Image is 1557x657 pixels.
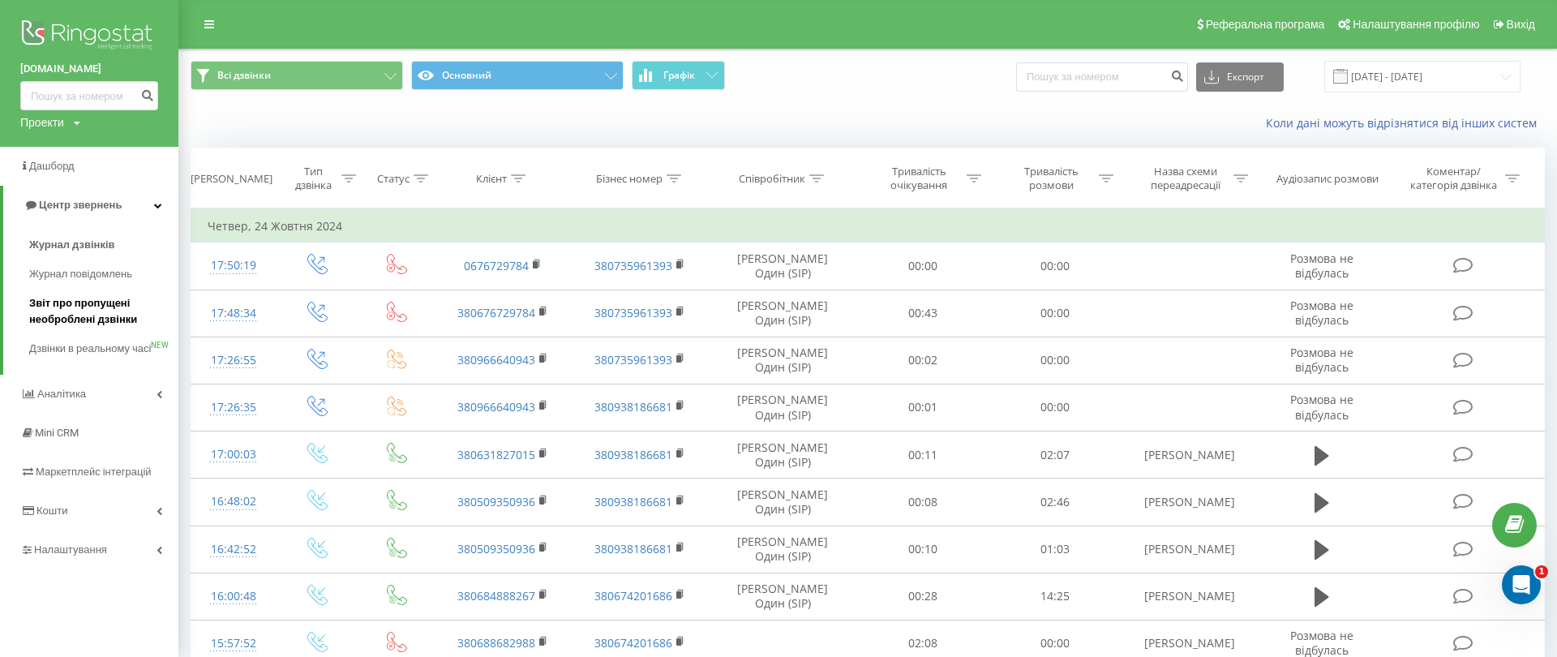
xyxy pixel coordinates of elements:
div: Співробітник [739,172,805,186]
a: 380631827015 [457,447,535,462]
td: 00:00 [989,337,1122,384]
td: 00:11 [857,432,989,479]
td: 01:03 [989,526,1122,573]
a: 380684888267 [457,588,535,603]
input: Пошук за номером [1016,62,1188,92]
td: 00:08 [857,479,989,526]
td: [PERSON_NAME] Один (SIP) [709,243,856,290]
td: [PERSON_NAME] Один (SIP) [709,290,856,337]
input: Пошук за номером [20,81,158,110]
td: 00:00 [857,243,989,290]
span: Центр звернень [39,199,122,211]
span: Дашборд [29,160,75,172]
span: Розмова не відбулась [1290,345,1353,375]
span: Звіт про пропущені необроблені дзвінки [29,295,170,328]
div: 16:00:48 [208,581,259,612]
button: Експорт [1196,62,1284,92]
div: Клієнт [476,172,507,186]
span: Розмова не відбулась [1290,251,1353,281]
a: [DOMAIN_NAME] [20,61,158,77]
div: 17:48:34 [208,298,259,329]
a: 380938186681 [594,447,672,462]
a: 0676729784 [464,258,529,273]
span: Реферальна програма [1206,18,1325,31]
a: 380676729784 [457,305,535,320]
div: Тип дзвінка [290,165,337,192]
td: 00:43 [857,290,989,337]
td: Четвер, 24 Жовтня 2024 [191,210,1545,243]
a: 380509350936 [457,494,535,509]
span: Кошти [36,505,67,517]
td: 00:01 [857,384,989,431]
a: Журнал повідомлень [29,260,178,289]
div: Аудіозапис розмови [1276,172,1379,186]
span: Графік [663,70,695,81]
span: Маркетплейс інтеграцій [36,466,152,478]
td: [PERSON_NAME] Один (SIP) [709,526,856,573]
button: Всі дзвінки [191,61,403,90]
td: 00:00 [989,243,1122,290]
div: Назва схеми переадресації [1143,165,1229,192]
span: Журнал дзвінків [29,237,115,253]
td: [PERSON_NAME] Один (SIP) [709,337,856,384]
a: 380735961393 [594,352,672,367]
a: 380966640943 [457,352,535,367]
div: Коментар/категорія дзвінка [1406,165,1501,192]
span: Налаштування профілю [1353,18,1479,31]
a: Дзвінки в реальному часіNEW [29,334,178,363]
div: 16:42:52 [208,534,259,565]
a: 380688682988 [457,635,535,651]
a: 380509350936 [457,541,535,556]
button: Графік [632,61,725,90]
td: [PERSON_NAME] Один (SIP) [709,432,856,479]
span: Журнал повідомлень [29,266,132,282]
span: 1 [1535,565,1548,578]
td: 02:46 [989,479,1122,526]
div: Тривалість розмови [1008,165,1095,192]
div: Тривалість очікування [876,165,963,192]
a: Звіт про пропущені необроблені дзвінки [29,289,178,334]
td: 00:00 [989,290,1122,337]
a: Коли дані можуть відрізнятися вiд інших систем [1266,115,1545,131]
a: 380966640943 [457,399,535,414]
td: 00:02 [857,337,989,384]
div: 17:50:19 [208,250,259,281]
img: Ringostat logo [20,16,158,57]
div: Статус [377,172,410,186]
span: Розмова не відбулась [1290,392,1353,422]
div: 17:26:35 [208,392,259,423]
td: [PERSON_NAME] Один (SIP) [709,479,856,526]
div: 17:00:03 [208,439,259,470]
button: Основний [411,61,624,90]
a: 380938186681 [594,494,672,509]
a: 380735961393 [594,258,672,273]
td: [PERSON_NAME] Один (SIP) [709,573,856,620]
td: [PERSON_NAME] [1122,432,1259,479]
td: [PERSON_NAME] [1122,479,1259,526]
div: 16:48:02 [208,486,259,517]
td: [PERSON_NAME] Один (SIP) [709,384,856,431]
div: Проекти [20,114,64,131]
td: 14:25 [989,573,1122,620]
a: 380938186681 [594,541,672,556]
span: Вихід [1507,18,1535,31]
td: 02:07 [989,432,1122,479]
span: Mini CRM [35,427,79,439]
span: Всі дзвінки [217,69,271,82]
span: Налаштування [34,543,107,556]
span: Дзвінки в реальному часі [29,341,151,357]
div: [PERSON_NAME] [191,172,272,186]
iframe: Intercom live chat [1502,565,1541,604]
span: Аналiтика [37,388,86,400]
div: Бізнес номер [596,172,663,186]
td: 00:10 [857,526,989,573]
td: [PERSON_NAME] [1122,573,1259,620]
td: 00:28 [857,573,989,620]
a: 380674201686 [594,588,672,603]
td: [PERSON_NAME] [1122,526,1259,573]
td: 00:00 [989,384,1122,431]
a: Журнал дзвінків [29,230,178,260]
a: 380674201686 [594,635,672,651]
a: Центр звернень [3,186,178,225]
a: 380938186681 [594,399,672,414]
